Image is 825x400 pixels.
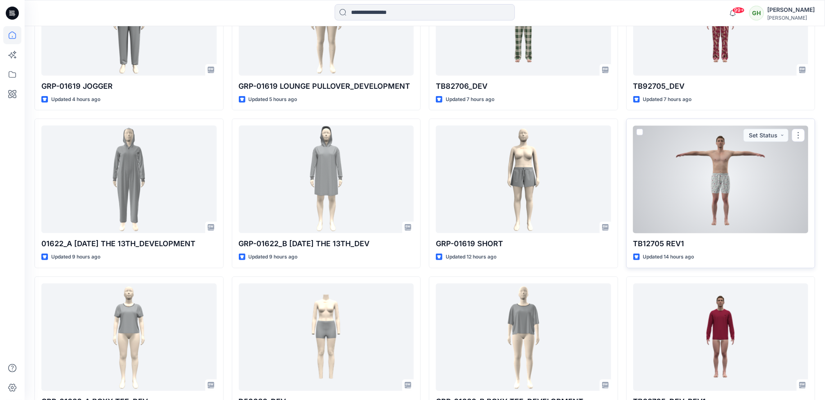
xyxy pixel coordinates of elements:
[239,81,414,92] p: GRP-01619 LOUNGE PULLOVER_DEVELOPMENT
[41,81,217,92] p: GRP-01619 JOGGER
[732,7,745,13] span: 99+
[633,283,809,391] a: TB62705_DEV_REV1
[643,253,694,261] p: Updated 14 hours ago
[41,238,217,249] p: 01622_A [DATE] THE 13TH_DEVELOPMENT
[436,126,611,233] a: GRP-01619 SHORT
[239,283,414,391] a: D50036_DEV
[436,283,611,391] a: GRP-01620_B BOXY TEE_DEVELOPMENT
[446,253,496,261] p: Updated 12 hours ago
[239,238,414,249] p: GRP-01622_B [DATE] THE 13TH_DEV
[767,15,815,21] div: [PERSON_NAME]
[249,95,297,104] p: Updated 5 hours ago
[41,126,217,233] a: 01622_A FRIDAY THE 13TH_DEVELOPMENT
[249,253,298,261] p: Updated 9 hours ago
[436,238,611,249] p: GRP-01619 SHORT
[633,126,809,233] a: TB12705 REV1
[239,126,414,233] a: GRP-01622_B FRIDAY THE 13TH_DEV
[749,6,764,20] div: GH
[41,283,217,391] a: GRP-01620_A BOXY TEE_DEV
[51,253,100,261] p: Updated 9 hours ago
[767,5,815,15] div: [PERSON_NAME]
[643,95,692,104] p: Updated 7 hours ago
[446,95,494,104] p: Updated 7 hours ago
[436,81,611,92] p: TB82706_DEV
[51,95,100,104] p: Updated 4 hours ago
[633,81,809,92] p: TB92705_DEV
[633,238,809,249] p: TB12705 REV1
